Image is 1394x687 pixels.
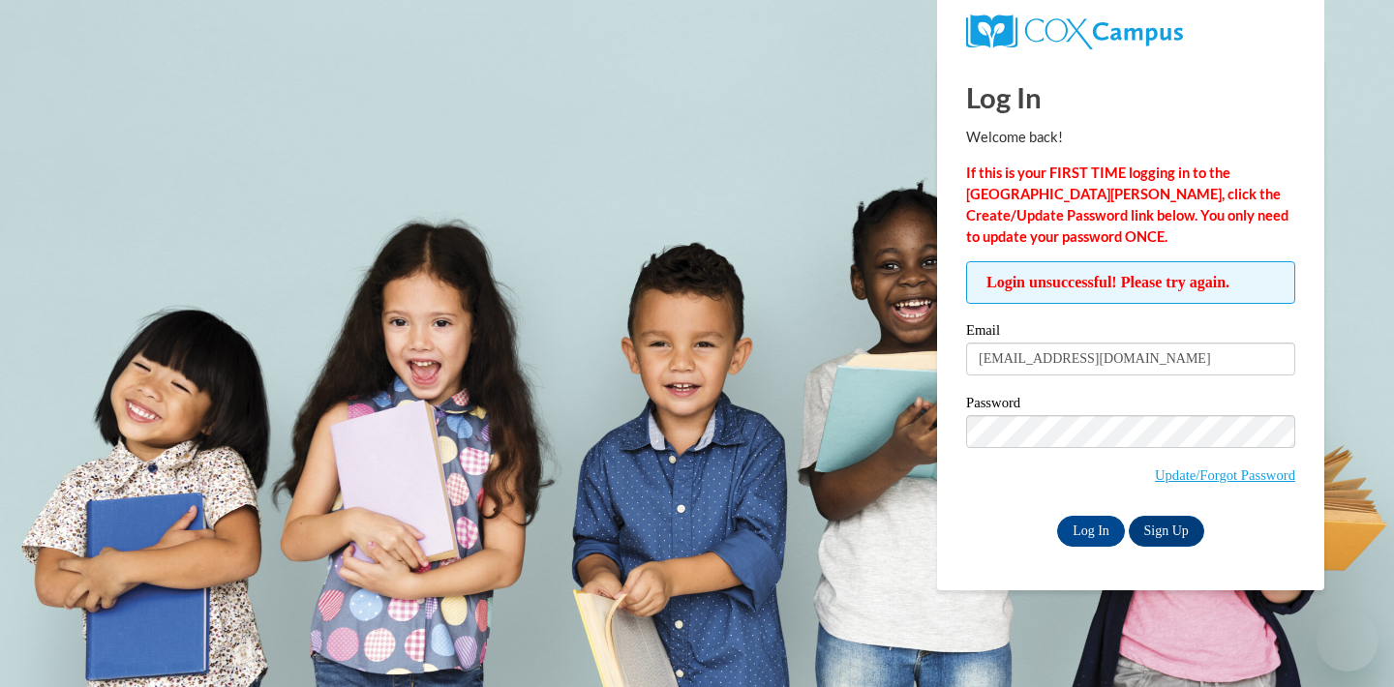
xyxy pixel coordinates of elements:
strong: If this is your FIRST TIME logging in to the [GEOGRAPHIC_DATA][PERSON_NAME], click the Create/Upd... [966,164,1288,245]
p: Welcome back! [966,127,1295,148]
label: Email [966,323,1295,343]
a: Update/Forgot Password [1155,467,1295,483]
input: Log In [1057,516,1125,547]
a: Sign Up [1129,516,1204,547]
iframe: Button to launch messaging window [1317,610,1379,672]
a: COX Campus [966,15,1295,49]
h1: Log In [966,77,1295,117]
img: COX Campus [966,15,1183,49]
span: Login unsuccessful! Please try again. [966,261,1295,304]
label: Password [966,396,1295,415]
